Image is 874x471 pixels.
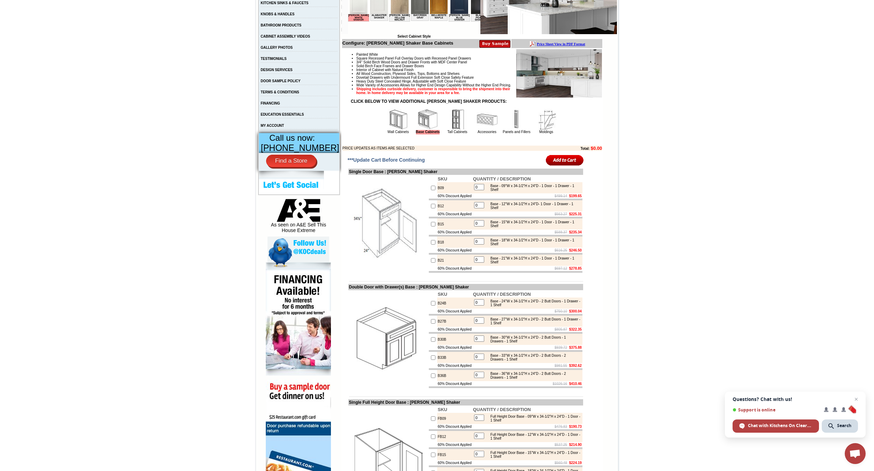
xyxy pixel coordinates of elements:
[417,109,438,130] img: Base Cabinets
[569,230,582,234] b: $235.34
[437,334,472,345] td: B30B
[478,130,496,134] a: Accessories
[437,182,472,193] td: B09
[261,12,294,16] a: KNOBS & HANDLES
[569,364,582,368] b: $392.62
[569,194,582,198] b: $199.65
[388,109,409,130] img: Wall Cabinets
[733,419,819,433] span: Chat with Kitchens On Clearance
[348,169,583,175] td: Single Door Base : [PERSON_NAME] Shaker
[487,317,581,325] div: Base - 27"W x 34-1/2"H x 24"D - 2 Butt Doors - 1 Drawer - 1 Shelf
[503,130,530,134] a: Panels and Fillers
[356,60,467,64] span: 3/4" Solid Birch Wood Doors and Drawer Fronts with MDF Center Panel
[487,433,581,440] div: Full Height Door Base - 12"W x 34-1/2"H x 24"D - 1 Door - 1 Shelf
[555,230,567,234] s: $588.37
[555,425,567,428] s: $476.83
[356,79,466,83] span: Heavy Duty Steel Concealed Hinge, Adjustable with Soft Close Feature
[555,309,567,313] s: $750.10
[569,309,582,313] b: $300.04
[447,130,467,134] a: Tall Cabinets
[438,407,447,412] b: SKU
[8,3,56,7] b: Price Sheet View in PDF Format
[356,87,510,95] strong: Shipping includes curbside delivery, customer is responsible to bring the shipment into their hom...
[477,109,497,130] img: Accessories
[569,267,582,270] b: $278.85
[487,354,581,361] div: Base - 33"W x 34-1/2"H x 24"D - 2 Butt Doors - 2 Drawers - 1 Shelf
[356,64,424,68] span: Solid Birch Face Frames and Drawer Boxes
[555,461,567,465] s: $560.48
[123,32,141,39] td: Black Pearl Shaker
[261,113,304,116] a: EDUCATION ESSENTIALS
[546,154,584,166] input: Add to Cart
[569,382,582,386] b: $410.46
[356,53,378,56] span: Painted White
[487,256,581,264] div: Base - 21"W x 34-1/2"H x 24"D - 1 Door - 1 Drawer - 1 Shelf
[356,76,474,79] span: Dovetail Drawers with Undermount Full Extension Soft Close Safety Feature
[342,40,454,46] b: Configure: [PERSON_NAME] Shaker Base Cabinets
[437,211,472,217] td: 60% Discount Applied
[348,399,583,406] td: Single Full Height Door Base : [PERSON_NAME] Shaker
[473,407,531,412] b: QUANTITY / DESCRIPTION
[437,309,472,314] td: 60% Discount Applied
[437,193,472,199] td: 60% Discount Applied
[447,109,468,130] img: Tall Cabinets
[506,109,527,130] img: Panels and Fillers
[437,424,472,429] td: 60% Discount Applied
[555,327,567,331] s: $805.87
[348,284,583,290] td: Double Door with Drawer(s) Base : [PERSON_NAME] Shaker
[351,99,507,104] strong: CLICK BELOW TO VIEW ADDITIONAL [PERSON_NAME] SHAKER PRODUCTS:
[387,130,409,134] a: Wall Cabinets
[1,2,7,7] img: pdf.png
[569,248,582,252] b: $246.50
[539,130,553,134] a: Moldings
[437,370,472,381] td: B36B
[591,146,602,151] b: $0.00
[437,363,472,368] td: 60% Discount Applied
[555,267,567,270] s: $697.12
[487,451,581,458] div: Full Height Door Base - 15"W x 34-1/2"H x 24"D - 1 Door - 1 Shelf
[437,200,472,211] td: B12
[416,130,440,134] a: Base Cabinets
[837,423,851,429] span: Search
[437,248,472,253] td: 60% Discount Applied
[437,327,472,332] td: 60% Discount Applied
[266,155,317,167] a: Find a Store
[261,46,293,49] a: GALLERY PHOTOS
[437,442,472,447] td: 60% Discount Applied
[261,1,308,5] a: KITCHEN SINKS & FAUCETS
[555,443,567,447] s: $537.25
[552,382,567,386] s: $1026.16
[437,255,472,266] td: B21
[356,72,459,76] span: All Wood Construction, Plywood Sides, Tops, Bottoms and Shelves
[822,419,858,433] span: Search
[487,372,581,379] div: Base - 36"W x 34-1/2"H x 24"D - 2 Butt Doors - 2 Drawers - 1 Shelf
[733,396,858,402] span: Questions? Chat with us!
[437,298,472,309] td: B24B
[580,147,589,150] b: Total:
[487,238,581,246] div: Base - 18"W x 34-1/2"H x 24"D - 1 Door - 1 Drawer - 1 Shelf
[569,346,582,349] b: $375.88
[487,299,581,307] div: Base - 24"W x 34-1/2"H x 24"D - 2 Butt Doors - 1 Drawer - 1 Shelf
[8,1,56,7] a: Price Sheet View in PDF Format
[261,79,300,83] a: DOOR SAMPLE POLICY
[569,461,582,465] b: $224.19
[356,83,511,87] span: Wide Variety of Accessories Allows for Higher End Design Capability Without the Higher End Pricing.
[356,68,414,72] span: Interior of Cabinet with Natural Finish
[487,202,581,210] div: Base - 12"W x 34-1/2"H x 24"D- 1 Door - 1 Drawer - 1 Shelf
[269,133,315,142] span: Call us now:
[437,237,472,248] td: B18
[437,449,472,460] td: FB15
[342,146,542,151] td: PRICE UPDATES AS ITEMS ARE SELECTED
[349,300,427,379] img: Double Door with Drawer(s) Base
[438,292,447,297] b: SKU
[268,199,329,237] div: As seen on A&E Sell This House Extreme
[437,460,472,465] td: 60% Discount Applied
